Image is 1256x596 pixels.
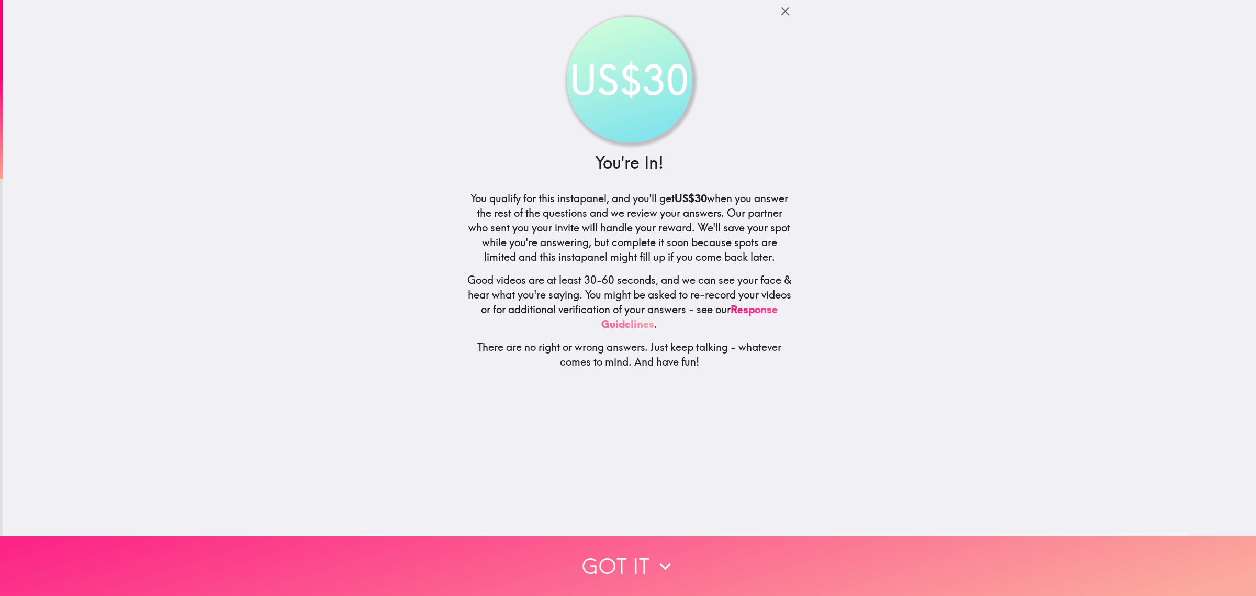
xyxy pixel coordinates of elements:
[466,273,793,332] h5: Good videos are at least 30-60 seconds, and we can see your face & hear what you're saying. You m...
[466,151,793,174] h3: You're In!
[466,191,793,264] h5: You qualify for this instapanel, and you'll get when you answer the rest of the questions and we ...
[466,340,793,369] h5: There are no right or wrong answers. Just keep talking - whatever comes to mind. And have fun!
[675,192,707,205] b: US$30
[601,303,778,330] a: Response Guidelines
[571,22,687,138] div: US$30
